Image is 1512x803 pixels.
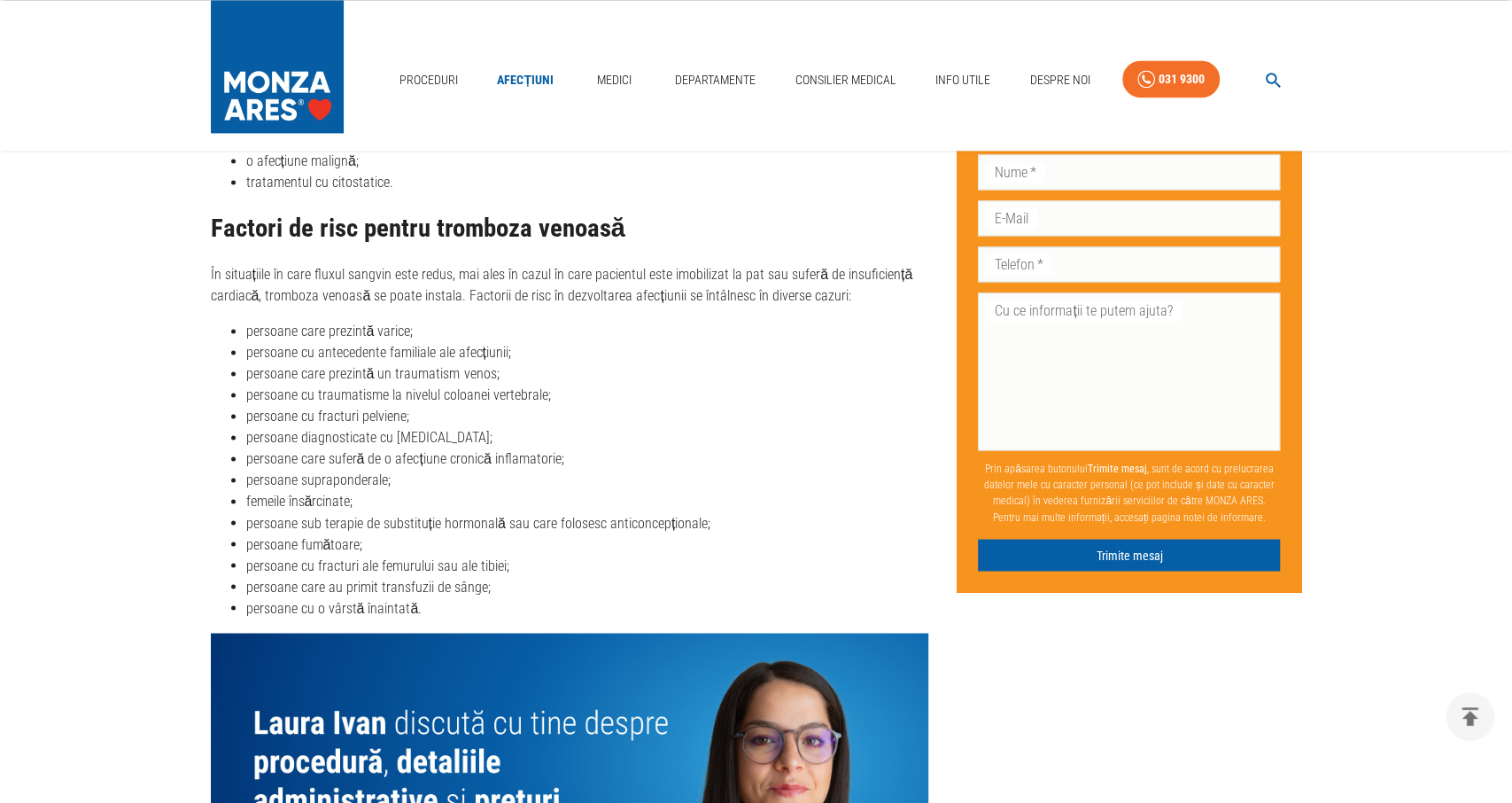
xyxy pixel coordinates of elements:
[585,62,642,98] a: Medici
[928,62,997,98] a: Info Utile
[246,321,929,342] li: persoane care prezintă varice;
[246,427,929,448] li: persoane diagnosticate cu [MEDICAL_DATA];
[246,576,929,597] li: persoane care au primit transfuzii de sânge;
[246,534,929,555] li: persoane fumătoare;
[978,539,1280,572] button: Trimite mesaj
[246,512,929,534] li: persoane sub terapie de substituție hormonală sau care folosesc anticoncepționale;
[246,448,929,470] li: persoane care suferă de o afecțiune cronică inflamatorie;
[246,151,929,172] li: o afecțiune malignă;
[392,62,465,98] a: Proceduri
[246,385,929,406] li: persoane cu traumatisme la nivelul coloanei vertebrale;
[246,597,929,619] li: persoane cu o vârstă înaintată.
[246,363,929,385] li: persoane care prezintă un traumatism venos;
[246,555,929,576] li: persoane cu fracturi ale femurului sau ale tibiei;
[787,62,903,98] a: Consilier Medical
[978,454,1280,532] p: Prin apăsarea butonului , sunt de acord cu prelucrarea datelor mele cu caracter personal (ce pot ...
[246,172,929,193] li: tratamentul cu citostatice.
[246,342,929,363] li: persoane cu antecedente familiale ale afecțiunii;
[211,264,929,307] p: În situațiile în care fluxul sangvin este redus, mai ales în cazul în care pacientul este imobili...
[1122,60,1220,98] a: 031 9300
[246,491,929,512] li: femeile însărcinate;
[1088,463,1147,475] b: Trimite mesaj
[1446,692,1494,741] button: delete
[1022,62,1097,98] a: Despre Noi
[246,470,929,491] li: persoane supraponderale;
[668,62,763,98] a: Departamente
[246,406,929,427] li: persoane cu fracturi pelviene;
[211,214,929,243] h2: Factori de risc pentru tromboza venoasă
[490,62,561,98] a: Afecțiuni
[1159,68,1205,90] div: 031 9300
